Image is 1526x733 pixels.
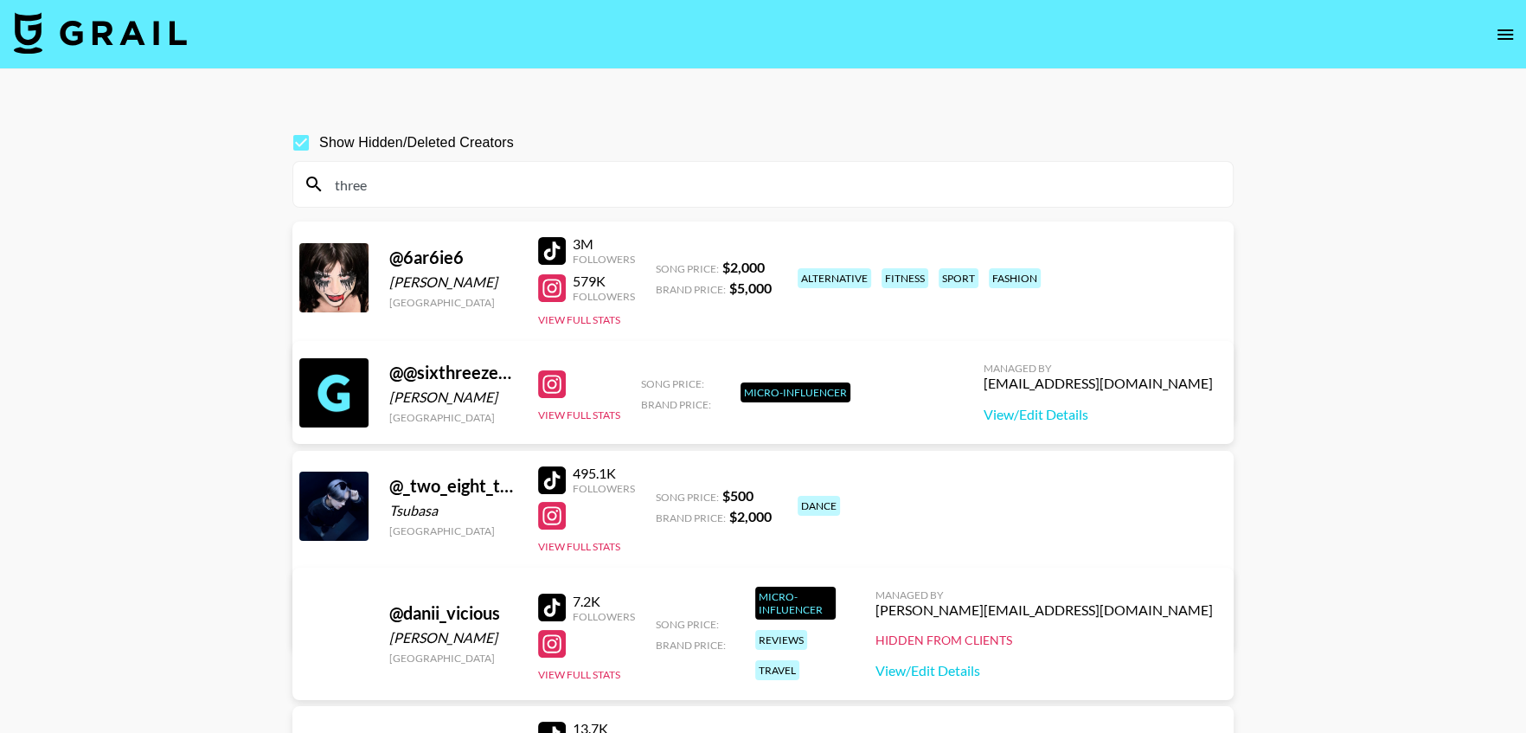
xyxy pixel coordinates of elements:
div: [PERSON_NAME] [389,389,517,406]
div: fitness [882,268,928,288]
span: Brand Price: [656,283,726,296]
strong: $ 5,000 [729,280,772,296]
div: [EMAIL_ADDRESS][DOMAIN_NAME] [984,375,1213,392]
div: sport [939,268,978,288]
div: alternative [798,268,871,288]
div: 579K [573,273,635,290]
span: Song Price: [656,262,719,275]
a: View/Edit Details [984,406,1213,423]
div: @ danii_vicious [389,602,517,624]
div: [PERSON_NAME][EMAIL_ADDRESS][DOMAIN_NAME] [875,601,1213,619]
span: Song Price: [656,618,719,631]
div: @ @sixthreezerobicycles [389,362,517,383]
div: Hidden from Clients [875,633,1213,648]
span: Brand Price: [641,398,711,411]
div: 495.1K [573,465,635,482]
img: Grail Talent [14,12,187,54]
div: Followers [573,253,635,266]
strong: $ 500 [722,487,753,504]
span: Song Price: [641,377,704,390]
strong: $ 2,000 [729,508,772,524]
div: @ _two_eight_three_ [389,475,517,497]
input: Search by User Name [324,170,1222,198]
a: View/Edit Details [875,662,1213,679]
div: [GEOGRAPHIC_DATA] [389,411,517,424]
span: Song Price: [656,491,719,504]
div: reviews [755,630,807,650]
div: @ 6ar6ie6 [389,247,517,268]
div: [PERSON_NAME] [389,273,517,291]
div: [GEOGRAPHIC_DATA] [389,296,517,309]
button: View Full Stats [538,408,620,421]
button: View Full Stats [538,313,620,326]
div: Followers [573,482,635,495]
span: Show Hidden/Deleted Creators [319,132,514,153]
div: 7.2K [573,593,635,610]
button: View Full Stats [538,668,620,681]
div: Followers [573,290,635,303]
div: Tsubasa [389,502,517,519]
button: View Full Stats [538,540,620,553]
span: Brand Price: [656,639,726,652]
div: Micro-Influencer [755,587,836,620]
div: dance [798,496,840,516]
div: [PERSON_NAME] [389,629,517,646]
button: open drawer [1488,17,1523,52]
span: Brand Price: [656,511,726,524]
div: Followers [573,610,635,623]
strong: $ 2,000 [722,259,765,275]
div: Micro-Influencer [741,383,850,402]
div: 3M [573,235,635,253]
div: fashion [989,268,1041,288]
div: travel [755,660,799,680]
div: Managed By [875,588,1213,601]
div: Managed By [984,362,1213,375]
div: [GEOGRAPHIC_DATA] [389,652,517,665]
div: [GEOGRAPHIC_DATA] [389,524,517,537]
